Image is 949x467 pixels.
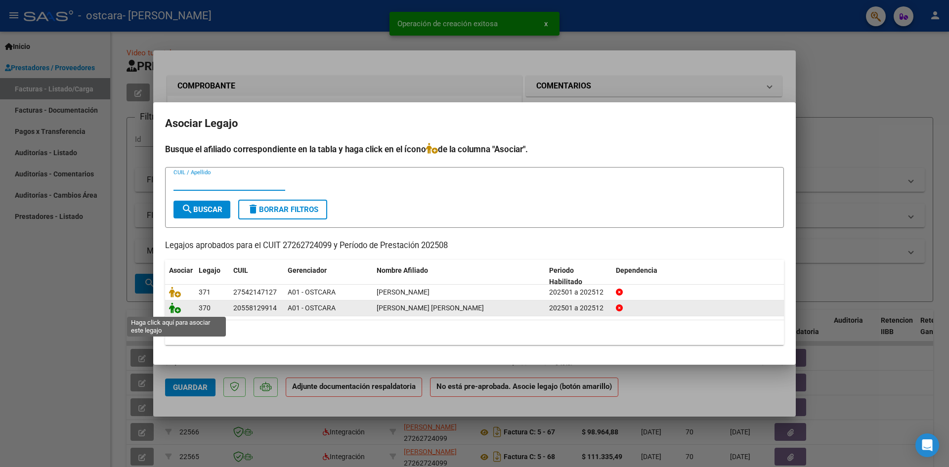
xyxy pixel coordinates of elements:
span: VELAZCO ALVAREZ LUCIO URIEL [377,304,484,312]
span: Dependencia [616,266,657,274]
button: Borrar Filtros [238,200,327,219]
datatable-header-cell: Dependencia [612,260,784,293]
div: 20558129914 [233,302,277,314]
datatable-header-cell: Legajo [195,260,229,293]
span: Nombre Afiliado [377,266,428,274]
datatable-header-cell: Asociar [165,260,195,293]
span: VELAZCO ALVAREZ MORENA ADABELLA [377,288,430,296]
span: 370 [199,304,211,312]
mat-icon: search [181,203,193,215]
span: A01 - OSTCARA [288,288,336,296]
span: Gerenciador [288,266,327,274]
h2: Asociar Legajo [165,114,784,133]
div: 2 registros [165,320,784,345]
div: 27542147127 [233,287,277,298]
div: 202501 a 202512 [549,302,608,314]
div: 202501 a 202512 [549,287,608,298]
div: Open Intercom Messenger [915,433,939,457]
h4: Busque el afiliado correspondiente en la tabla y haga click en el ícono de la columna "Asociar". [165,143,784,156]
span: Asociar [169,266,193,274]
button: Buscar [173,201,230,218]
p: Legajos aprobados para el CUIT 27262724099 y Período de Prestación 202508 [165,240,784,252]
mat-icon: delete [247,203,259,215]
span: A01 - OSTCARA [288,304,336,312]
span: Periodo Habilitado [549,266,582,286]
datatable-header-cell: Gerenciador [284,260,373,293]
datatable-header-cell: Periodo Habilitado [545,260,612,293]
datatable-header-cell: Nombre Afiliado [373,260,545,293]
span: Borrar Filtros [247,205,318,214]
span: 371 [199,288,211,296]
span: CUIL [233,266,248,274]
span: Buscar [181,205,222,214]
datatable-header-cell: CUIL [229,260,284,293]
span: Legajo [199,266,220,274]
